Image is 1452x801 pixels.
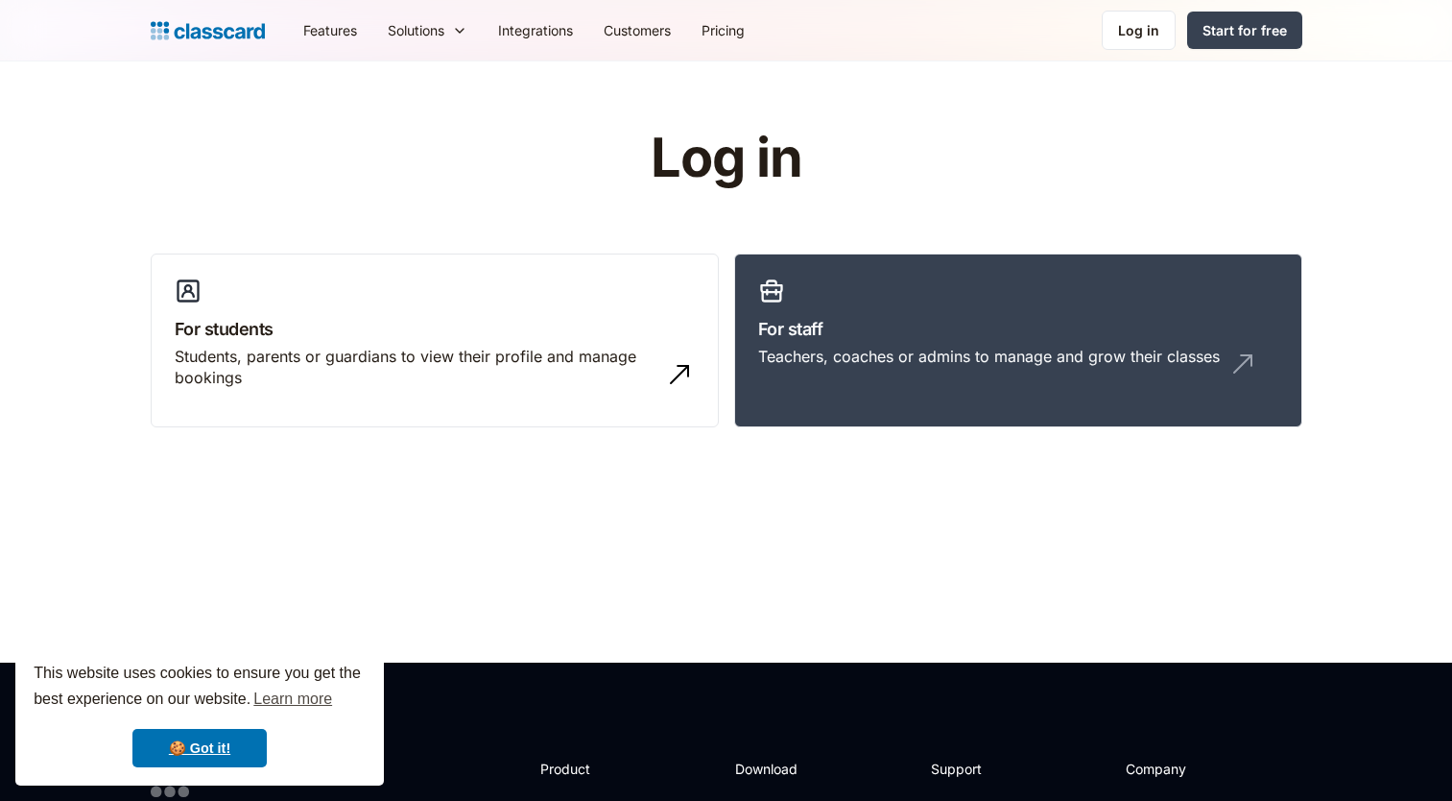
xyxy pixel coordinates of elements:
[758,346,1220,367] div: Teachers, coaches or admins to manage and grow their classes
[1126,759,1253,779] h2: Company
[540,759,643,779] h2: Product
[372,9,483,52] div: Solutions
[288,9,372,52] a: Features
[250,685,335,714] a: learn more about cookies
[151,254,719,428] a: For studentsStudents, parents or guardians to view their profile and manage bookings
[1187,12,1302,49] a: Start for free
[1202,20,1287,40] div: Start for free
[588,9,686,52] a: Customers
[686,9,760,52] a: Pricing
[151,17,265,44] a: home
[734,254,1302,428] a: For staffTeachers, coaches or admins to manage and grow their classes
[735,759,814,779] h2: Download
[175,346,656,389] div: Students, parents or guardians to view their profile and manage bookings
[15,643,384,786] div: cookieconsent
[931,759,1009,779] h2: Support
[1102,11,1176,50] a: Log in
[1118,20,1159,40] div: Log in
[421,129,1031,188] h1: Log in
[34,662,366,714] span: This website uses cookies to ensure you get the best experience on our website.
[175,316,695,342] h3: For students
[388,20,444,40] div: Solutions
[132,729,267,767] a: dismiss cookie message
[483,9,588,52] a: Integrations
[758,316,1278,342] h3: For staff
